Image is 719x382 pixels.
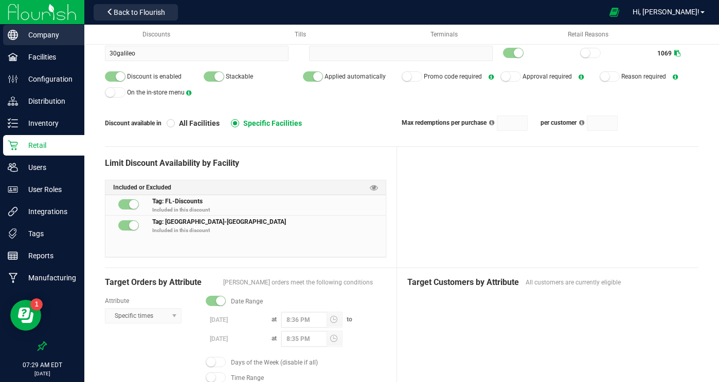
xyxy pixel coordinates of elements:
[325,73,386,80] span: Applied automatically
[18,250,80,262] p: Reports
[94,4,178,21] button: Back to Flourish
[18,29,80,41] p: Company
[370,183,378,193] span: Preview
[8,206,18,217] inline-svg: Integrations
[343,316,356,323] span: to
[621,73,666,80] span: Reason required
[8,52,18,62] inline-svg: Facilities
[267,335,281,342] span: at
[152,206,386,214] p: Included in this discount
[18,161,80,174] p: Users
[18,205,80,218] p: Integrations
[5,370,80,377] p: [DATE]
[105,296,195,305] label: Attribute
[5,360,80,370] p: 07:29 AM EDT
[152,217,286,225] span: Tag: [GEOGRAPHIC_DATA]-[GEOGRAPHIC_DATA]
[231,358,318,367] span: Days of the Week (disable if all)
[8,184,18,195] inline-svg: User Roles
[568,31,608,38] span: Retail Reasons
[8,30,18,40] inline-svg: Company
[430,31,458,38] span: Terminals
[8,251,18,261] inline-svg: Reports
[8,96,18,106] inline-svg: Distribution
[526,278,689,287] span: All customers are currently eligible
[142,31,170,38] span: Discounts
[226,73,253,80] span: Stackable
[18,51,80,63] p: Facilities
[18,272,80,284] p: Manufacturing
[523,73,572,80] span: Approval required
[18,95,80,107] p: Distribution
[105,119,167,128] span: Discount available in
[8,74,18,84] inline-svg: Configuration
[114,8,165,16] span: Back to Flourish
[8,273,18,283] inline-svg: Manufacturing
[37,341,47,351] label: Pin the sidebar to full width on large screens
[267,316,281,323] span: at
[127,73,182,80] span: Discount is enabled
[402,119,487,126] span: Max redemptions per purchase
[18,117,80,129] p: Inventory
[8,118,18,128] inline-svg: Inventory
[175,119,220,128] span: All Facilities
[105,157,386,169] div: Limit Discount Availability by Facility
[8,228,18,239] inline-svg: Tags
[152,196,203,205] span: Tag: FL-Discounts
[30,298,43,311] iframe: Resource center unread badge
[603,2,626,22] span: Open Ecommerce Menu
[10,300,41,331] iframe: Resource center
[8,162,18,173] inline-svg: Users
[541,119,577,126] span: per customer
[105,180,386,195] div: Included or Excluded
[239,119,302,128] span: Specific Facilities
[105,276,218,289] span: Target Orders by Attribute
[633,8,699,16] span: Hi, [PERSON_NAME]!
[152,226,386,234] p: Included in this discount
[223,278,386,287] span: [PERSON_NAME] orders meet the following conditions
[18,139,80,151] p: Retail
[127,89,185,96] span: On the in-store menu
[424,73,482,80] span: Promo code required
[8,140,18,150] inline-svg: Retail
[18,73,80,85] p: Configuration
[18,227,80,240] p: Tags
[657,50,672,57] span: 1069
[407,276,520,289] span: Target Customers by Attribute
[18,183,80,196] p: User Roles
[231,297,263,306] span: Date Range
[295,31,306,38] span: Tills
